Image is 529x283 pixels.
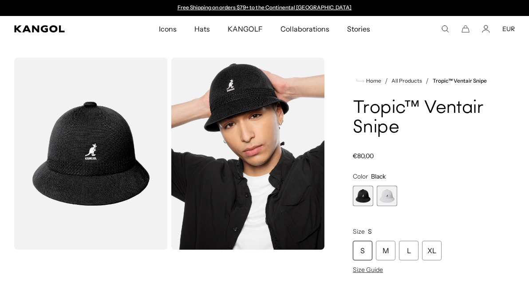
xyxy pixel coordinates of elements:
a: Stories [338,16,379,42]
a: KANGOLF [219,16,272,42]
span: KANGOLF [228,16,263,42]
span: Home [364,78,381,84]
span: Size [353,227,365,235]
button: Cart [462,25,470,33]
summary: Search here [441,25,449,33]
span: Collaborations [280,16,329,42]
span: Hats [194,16,210,42]
a: All Products [391,78,422,84]
span: Black [371,172,386,180]
li: / [422,76,429,86]
product-gallery: Gallery Viewer [14,58,324,250]
span: Color [353,172,368,180]
span: Icons [159,16,177,42]
div: 2 of 2 [377,186,397,206]
a: Hats [186,16,219,42]
div: 1 of 2 [353,186,373,206]
a: Kangol [14,25,105,32]
span: Size Guide [353,266,383,274]
div: XL [422,241,442,260]
span: S [368,227,372,235]
label: White [377,186,397,206]
nav: breadcrumbs [353,76,493,86]
h1: Tropic™ Ventair Snipe [353,99,493,138]
div: S [353,241,372,260]
span: Stories [347,16,370,42]
label: Black [353,186,373,206]
span: €80,00 [353,152,374,160]
a: Home [356,77,381,85]
a: Collaborations [272,16,338,42]
slideshow-component: Announcement bar [173,4,356,12]
div: M [376,241,395,260]
a: Free Shipping on orders $79+ to the Continental [GEOGRAPHIC_DATA] [178,4,352,11]
div: 1 of 2 [173,4,356,12]
a: Account [482,25,490,33]
a: Tropic™ Ventair Snipe [433,78,487,84]
div: Announcement [173,4,356,12]
img: color-black [14,58,168,250]
div: L [399,241,418,260]
button: EUR [502,25,515,33]
li: / [381,76,388,86]
img: black [171,58,325,250]
a: Icons [150,16,186,42]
